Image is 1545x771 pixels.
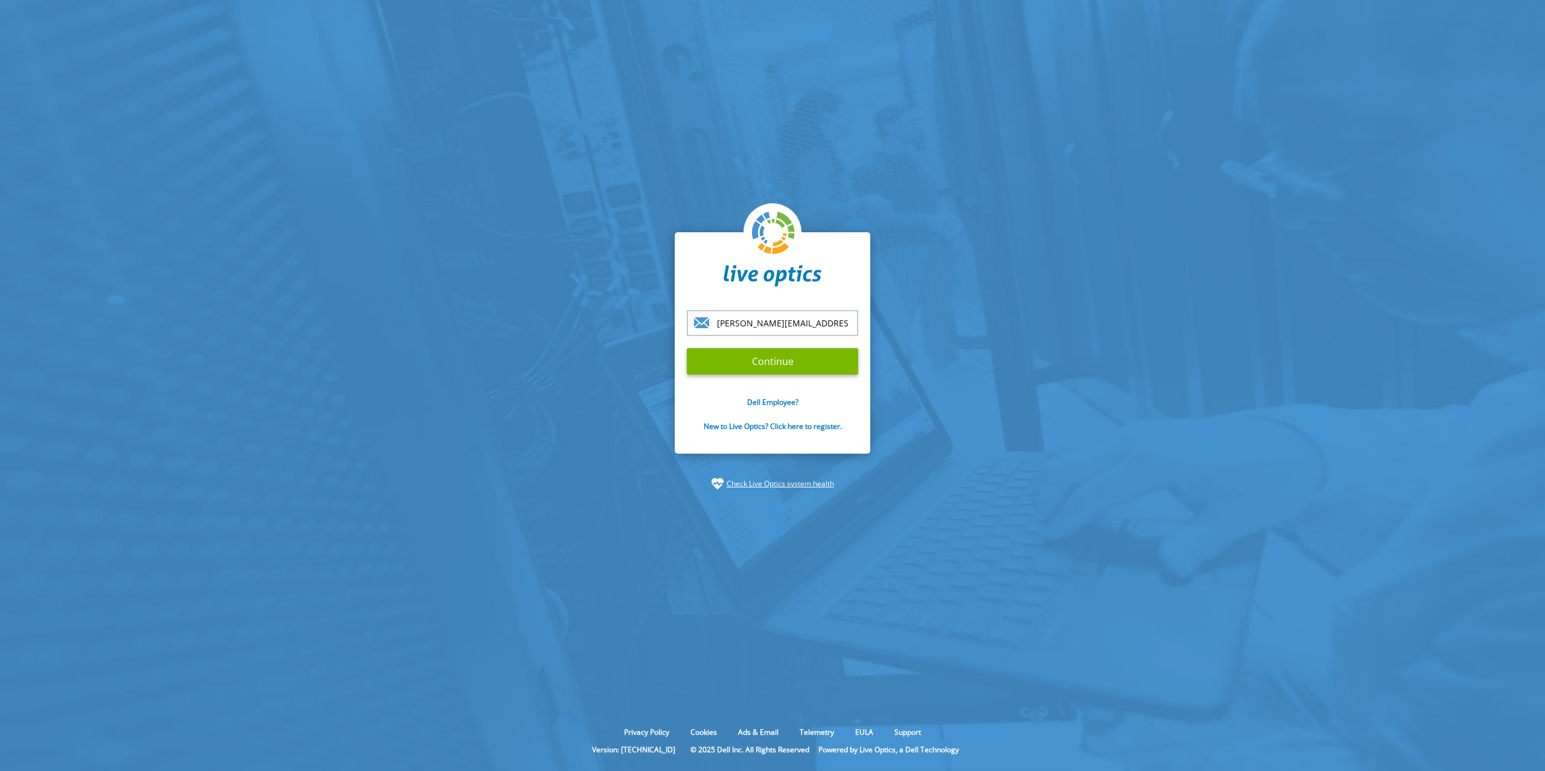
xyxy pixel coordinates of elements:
[586,744,681,755] li: Version: [TECHNICAL_ID]
[747,397,798,407] a: Dell Employee?
[681,727,726,737] a: Cookies
[684,744,815,755] li: © 2025 Dell Inc. All Rights Reserved
[615,727,678,737] a: Privacy Policy
[704,421,842,431] a: New to Live Optics? Click here to register.
[712,478,724,490] img: status-check-icon.svg
[791,727,843,737] a: Telemetry
[729,727,788,737] a: Ads & Email
[752,212,795,255] img: liveoptics-logo.svg
[818,744,959,755] li: Powered by Live Optics, a Dell Technology
[846,727,882,737] a: EULA
[727,478,834,490] a: Check Live Optics system health
[885,727,930,737] a: Support
[687,310,858,336] input: email@address.com
[687,348,858,375] input: Continue
[724,265,821,287] img: liveoptics-word.svg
